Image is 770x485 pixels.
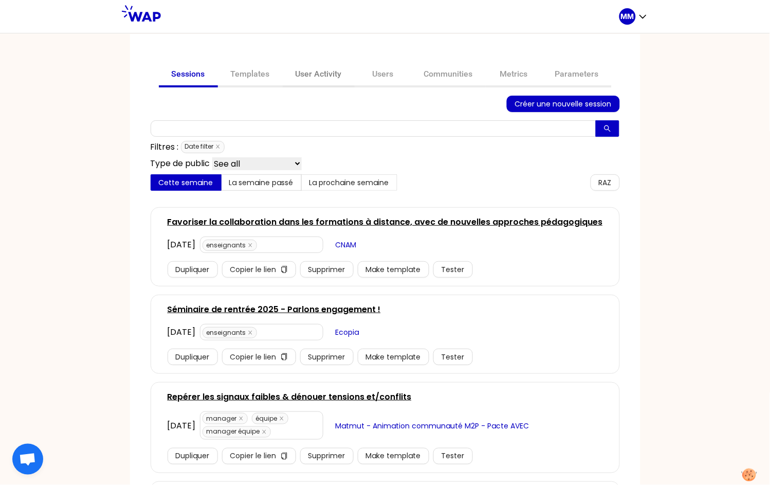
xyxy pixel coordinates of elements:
span: Copier le lien [230,264,277,275]
button: Make template [358,261,429,278]
button: Copier le liencopy [222,448,296,464]
span: close [239,416,244,421]
span: manager [203,413,248,424]
span: Dupliquer [176,264,210,275]
a: Templates [218,63,283,87]
span: Date filter [181,141,225,153]
span: copy [281,453,288,461]
span: Tester [442,451,465,462]
button: Tester [433,349,473,365]
button: Tester [433,448,473,464]
button: Dupliquer [168,261,218,278]
span: copy [281,266,288,274]
span: Supprimer [308,351,345,363]
span: close [279,416,284,421]
a: Séminaire de rentrée 2025 - Parlons engagement ! [168,303,381,316]
span: La prochaine semaine [309,177,389,188]
a: Metrics [486,63,542,87]
a: Sessions [159,63,218,87]
p: MM [621,11,634,22]
span: Make template [366,351,421,363]
span: close [215,144,221,149]
span: close [262,429,267,435]
span: Dupliquer [176,351,210,363]
button: search [596,120,619,137]
span: Tester [442,264,465,275]
span: Copier le lien [230,451,277,462]
span: Make template [366,264,421,275]
button: Matmut - Animation communauté M2P - Pacte AVEC [327,418,538,434]
button: Copier le liencopy [222,349,296,365]
a: Favoriser la collaboration dans les formations à distance, avec de nouvelles approches pédagogiques [168,216,603,228]
span: Supprimer [308,451,345,462]
span: enseignants [203,327,257,338]
button: Ecopia [327,324,368,340]
button: Créer une nouvelle session [507,96,620,112]
button: Supprimer [300,349,354,365]
span: Créer une nouvelle session [515,98,612,110]
span: Matmut - Animation communauté M2P - Pacte AVEC [336,420,529,432]
p: Type de public [151,157,210,170]
span: close [248,243,253,248]
span: Tester [442,351,465,363]
a: Communities [411,63,486,87]
div: [DATE] [168,326,196,338]
span: équipe [252,413,288,424]
span: La semaine passé [229,177,294,188]
span: RAZ [599,177,612,188]
span: close [248,330,253,335]
button: Copier le liencopy [222,261,296,278]
button: Dupliquer [168,349,218,365]
button: RAZ [591,174,620,191]
button: CNAM [327,237,365,253]
p: Filtres : [151,141,179,153]
button: MM [619,8,648,25]
button: Make template [358,349,429,365]
span: CNAM [336,239,357,250]
button: Supprimer [300,261,354,278]
div: [DATE] [168,420,196,432]
button: Tester [433,261,473,278]
span: Dupliquer [176,451,210,462]
a: Users [355,63,411,87]
span: Cette semaine [159,177,213,188]
div: Ouvrir le chat [12,444,43,475]
span: enseignants [203,240,257,251]
button: Make template [358,448,429,464]
span: search [604,125,611,133]
a: Repérer les signaux faibles & dénouer tensions et/conflits [168,391,412,403]
span: Copier le lien [230,351,277,363]
button: Supprimer [300,448,354,464]
span: copy [281,353,288,362]
span: manager équipe [203,426,271,438]
span: Make template [366,451,421,462]
span: Supprimer [308,264,345,275]
a: User Activity [283,63,355,87]
button: Dupliquer [168,448,218,464]
div: [DATE] [168,239,196,251]
a: Parameters [542,63,612,87]
span: Ecopia [336,327,359,338]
